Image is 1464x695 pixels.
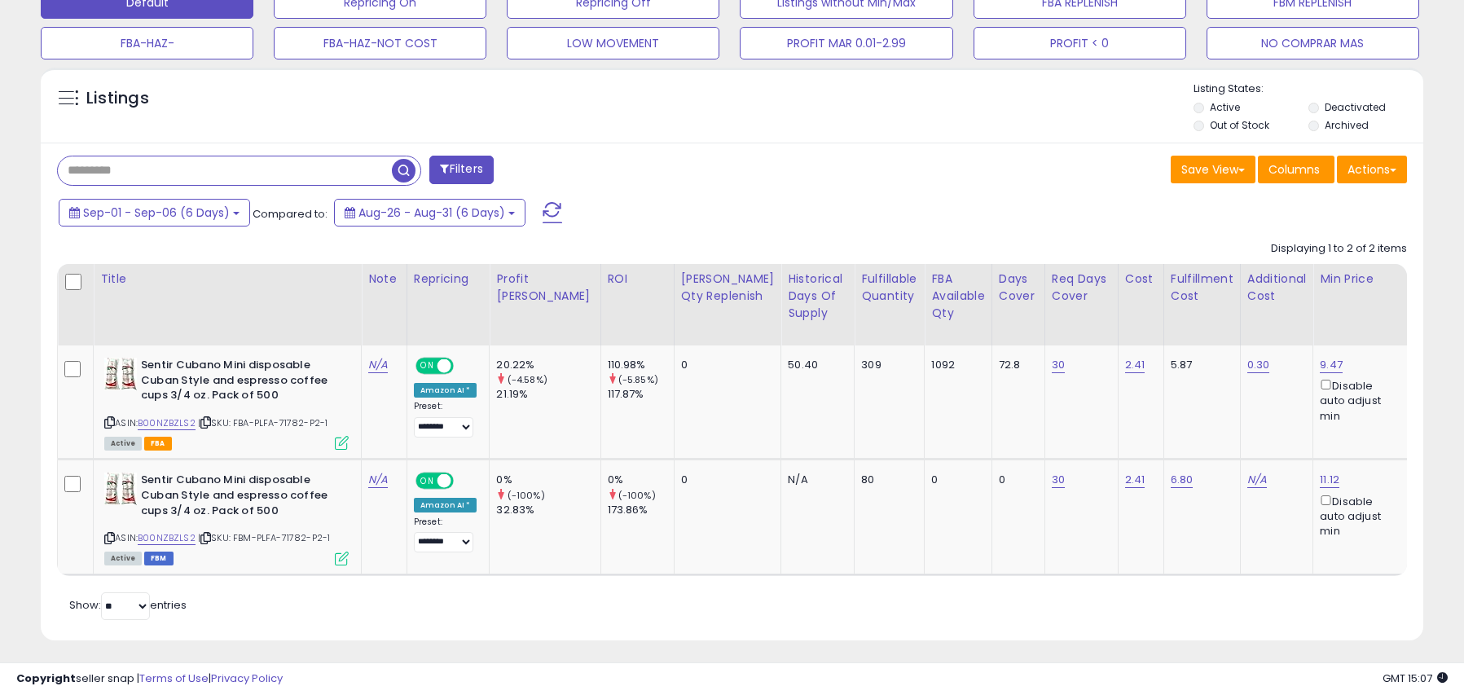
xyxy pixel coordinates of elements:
div: Preset: [414,517,477,553]
button: Actions [1337,156,1407,183]
span: ON [417,359,437,373]
label: Deactivated [1325,100,1386,114]
small: (-5.85%) [618,373,658,386]
a: 30 [1052,357,1065,373]
button: PROFIT MAR 0.01-2.99 [740,27,952,59]
a: Terms of Use [139,671,209,686]
span: Columns [1268,161,1320,178]
div: 20.22% [496,358,600,372]
a: 6.80 [1171,472,1194,488]
div: Title [100,271,354,288]
div: 50.40 [788,358,842,372]
div: Days Cover [999,271,1038,305]
div: Cost [1125,271,1157,288]
div: ROI [608,271,667,288]
span: Compared to: [253,206,328,222]
a: 2.41 [1125,357,1145,373]
div: ASIN: [104,358,349,448]
button: PROFIT < 0 [974,27,1186,59]
span: 2025-09-7 15:07 GMT [1383,671,1448,686]
th: Please note that this number is a calculation based on your required days of coverage and your ve... [674,264,781,345]
a: 0.30 [1247,357,1270,373]
label: Out of Stock [1210,118,1269,132]
div: 0% [496,473,600,487]
div: Fulfillable Quantity [861,271,917,305]
span: FBM [144,552,174,565]
div: 117.87% [608,387,674,402]
img: 51JA-cK7gPL._SL40_.jpg [104,358,137,390]
span: Aug-26 - Aug-31 (6 Days) [358,205,505,221]
span: Sep-01 - Sep-06 (6 Days) [83,205,230,221]
small: (-100%) [508,489,545,502]
a: N/A [368,472,388,488]
button: NO COMPRAR MAS [1207,27,1419,59]
div: 0 [681,473,769,487]
a: 9.47 [1320,357,1343,373]
div: FBA Available Qty [931,271,984,322]
span: | SKU: FBM-PLFA-71782-P2-1 [198,531,330,544]
button: FBA-HAZ-NOT COST [274,27,486,59]
button: Sep-01 - Sep-06 (6 Days) [59,199,250,227]
small: (-4.58%) [508,373,547,386]
div: 72.8 [999,358,1032,372]
div: Preset: [414,401,477,438]
button: Columns [1258,156,1334,183]
div: seller snap | | [16,671,283,687]
span: FBA [144,437,172,451]
div: Amazon AI * [414,498,477,512]
div: Fulfillment Cost [1171,271,1233,305]
b: Sentir Cubano Mini disposable Cuban Style and espresso coffee cups 3/4 oz. Pack of 500 [141,473,339,522]
button: FBA-HAZ- [41,27,253,59]
div: Amazon AI * [414,383,477,398]
div: 32.83% [496,503,600,517]
span: All listings currently available for purchase on Amazon [104,552,142,565]
div: 80 [861,473,912,487]
div: 21.19% [496,387,600,402]
div: Note [368,271,400,288]
a: 30 [1052,472,1065,488]
button: Aug-26 - Aug-31 (6 Days) [334,199,525,227]
div: 1092 [931,358,978,372]
div: Disable auto adjust min [1320,492,1398,539]
div: Min Price [1320,271,1404,288]
p: Listing States: [1194,81,1423,97]
div: 0% [608,473,674,487]
a: N/A [1247,472,1267,488]
button: Save View [1171,156,1255,183]
div: 173.86% [608,503,674,517]
div: 0 [931,473,978,487]
div: Additional Cost [1247,271,1307,305]
div: Displaying 1 to 2 of 2 items [1271,241,1407,257]
strong: Copyright [16,671,76,686]
span: ON [417,474,437,488]
div: ASIN: [104,473,349,563]
img: 51JA-cK7gPL._SL40_.jpg [104,473,137,505]
div: 309 [861,358,912,372]
div: [PERSON_NAME] Qty Replenish [681,271,775,305]
button: Filters [429,156,493,184]
b: Sentir Cubano Mini disposable Cuban Style and espresso coffee cups 3/4 oz. Pack of 500 [141,358,339,407]
span: | SKU: FBA-PLFA-71782-P2-1 [198,416,328,429]
a: B00NZBZLS2 [138,531,196,545]
a: N/A [368,357,388,373]
div: Historical Days Of Supply [788,271,847,322]
a: Privacy Policy [211,671,283,686]
div: 0 [681,358,769,372]
span: Show: entries [69,597,187,613]
div: 5.87 [1171,358,1228,372]
a: 11.12 [1320,472,1339,488]
h5: Listings [86,87,149,110]
div: Profit [PERSON_NAME] [496,271,593,305]
div: 0 [999,473,1032,487]
span: OFF [451,474,477,488]
div: N/A [788,473,842,487]
span: All listings currently available for purchase on Amazon [104,437,142,451]
a: B00NZBZLS2 [138,416,196,430]
small: (-100%) [618,489,656,502]
span: OFF [451,359,477,373]
button: LOW MOVEMENT [507,27,719,59]
a: 2.41 [1125,472,1145,488]
label: Active [1210,100,1240,114]
label: Archived [1325,118,1369,132]
div: Repricing [414,271,483,288]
